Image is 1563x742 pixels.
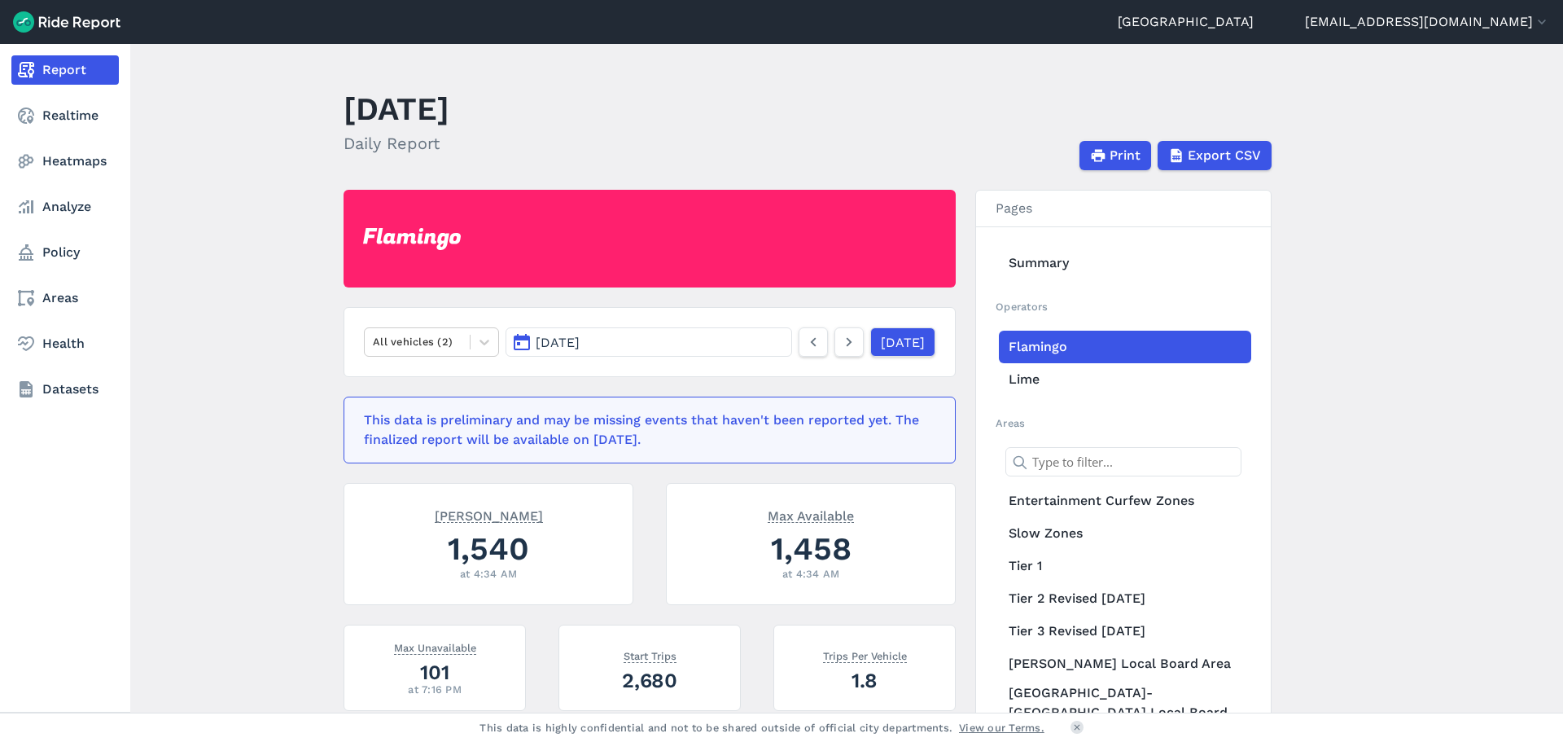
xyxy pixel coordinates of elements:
[11,147,119,176] a: Heatmaps
[344,86,449,131] h1: [DATE]
[1158,141,1272,170] button: Export CSV
[999,247,1251,279] a: Summary
[364,566,613,582] div: at 4:34 AM
[794,666,935,695] div: 1.8
[1079,141,1151,170] button: Print
[1118,12,1254,32] a: [GEOGRAPHIC_DATA]
[870,327,935,357] a: [DATE]
[823,647,907,663] span: Trips Per Vehicle
[344,131,449,156] h2: Daily Report
[506,327,792,357] button: [DATE]
[11,101,119,130] a: Realtime
[11,192,119,222] a: Analyze
[999,582,1251,615] a: Tier 2 Revised [DATE]
[996,299,1251,314] h2: Operators
[364,411,926,450] div: This data is preliminary and may be missing events that haven't been reported yet. The finalized ...
[999,648,1251,680] a: [PERSON_NAME] Local Board Area
[999,363,1251,396] a: Lime
[768,507,854,523] span: Max Available
[999,550,1251,582] a: Tier 1
[999,517,1251,550] a: Slow Zones
[11,55,119,85] a: Report
[364,682,506,697] div: at 7:16 PM
[996,415,1251,431] h2: Areas
[536,335,580,350] span: [DATE]
[579,666,720,695] div: 2,680
[1305,12,1550,32] button: [EMAIL_ADDRESS][DOMAIN_NAME]
[999,615,1251,648] a: Tier 3 Revised [DATE]
[13,11,120,33] img: Ride Report
[976,191,1271,227] h3: Pages
[1188,146,1261,165] span: Export CSV
[999,485,1251,517] a: Entertainment Curfew Zones
[686,526,935,571] div: 1,458
[11,283,119,313] a: Areas
[364,658,506,687] div: 101
[364,526,613,571] div: 1,540
[686,566,935,582] div: at 4:34 AM
[1110,146,1141,165] span: Print
[1005,447,1241,476] input: Type to filter...
[394,639,476,655] span: Max Unavailable
[11,238,119,267] a: Policy
[999,331,1251,363] a: Flamingo
[435,507,543,523] span: [PERSON_NAME]
[363,228,461,250] img: Flamingo
[624,647,676,663] span: Start Trips
[959,720,1044,735] a: View our Terms.
[11,329,119,358] a: Health
[11,375,119,404] a: Datasets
